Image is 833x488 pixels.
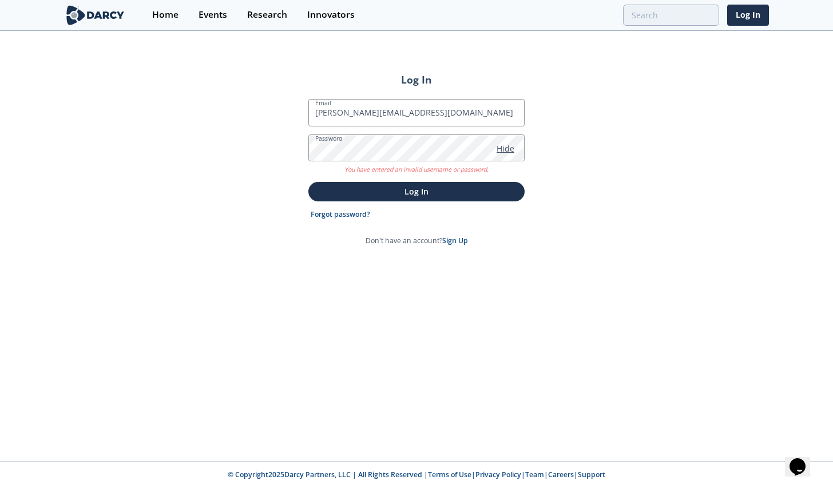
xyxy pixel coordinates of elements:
p: © Copyright 2025 Darcy Partners, LLC | All Rights Reserved | | | | | [21,470,812,480]
iframe: chat widget [785,442,822,477]
p: You have entered an invalid username or password. [308,161,525,174]
a: Sign Up [442,236,468,245]
span: Hide [497,142,514,154]
label: Email [315,98,331,108]
p: Don't have an account? [366,236,468,246]
a: Forgot password? [311,209,370,220]
div: Innovators [307,10,355,19]
a: Privacy Policy [475,470,521,479]
a: Log In [727,5,769,26]
div: Events [199,10,227,19]
h2: Log In [308,72,525,87]
a: Team [525,470,544,479]
input: Advanced Search [623,5,719,26]
label: Password [315,134,343,143]
a: Support [578,470,605,479]
img: logo-wide.svg [64,5,126,25]
div: Research [247,10,287,19]
p: Log In [316,185,517,197]
div: Home [152,10,178,19]
a: Careers [548,470,574,479]
button: Log In [308,182,525,201]
a: Terms of Use [428,470,471,479]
